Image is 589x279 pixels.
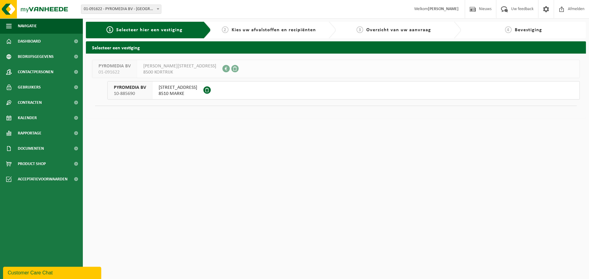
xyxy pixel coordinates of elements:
span: Product Shop [18,156,46,172]
span: 4 [505,26,512,33]
span: Selecteer hier een vestiging [116,28,183,32]
span: Bevestiging [515,28,542,32]
span: Gebruikers [18,80,41,95]
span: Kies uw afvalstoffen en recipiënten [232,28,316,32]
span: 8500 KORTRIJK [143,69,216,75]
span: Acceptatievoorwaarden [18,172,67,187]
span: 8510 MARKE [159,91,197,97]
span: PYROMEDIA BV [114,85,146,91]
span: 01-091622 - PYROMEDIA BV - KORTRIJK [81,5,161,14]
span: 3 [356,26,363,33]
iframe: chat widget [3,266,102,279]
span: [PERSON_NAME][STREET_ADDRESS] [143,63,216,69]
h2: Selecteer een vestiging [86,41,586,53]
span: Documenten [18,141,44,156]
span: 01-091622 - PYROMEDIA BV - KORTRIJK [81,5,161,13]
span: Contactpersonen [18,64,53,80]
span: 10-885690 [114,91,146,97]
span: Contracten [18,95,42,110]
button: PYROMEDIA BV 10-885690 [STREET_ADDRESS]8510 MARKE [107,81,580,100]
span: 2 [222,26,229,33]
span: Kalender [18,110,37,126]
span: PYROMEDIA BV [98,63,131,69]
span: Navigatie [18,18,37,34]
span: 01-091622 [98,69,131,75]
span: 1 [106,26,113,33]
span: Rapportage [18,126,41,141]
span: [STREET_ADDRESS] [159,85,197,91]
span: Dashboard [18,34,41,49]
span: Bedrijfsgegevens [18,49,54,64]
strong: [PERSON_NAME] [428,7,459,11]
span: Overzicht van uw aanvraag [366,28,431,32]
